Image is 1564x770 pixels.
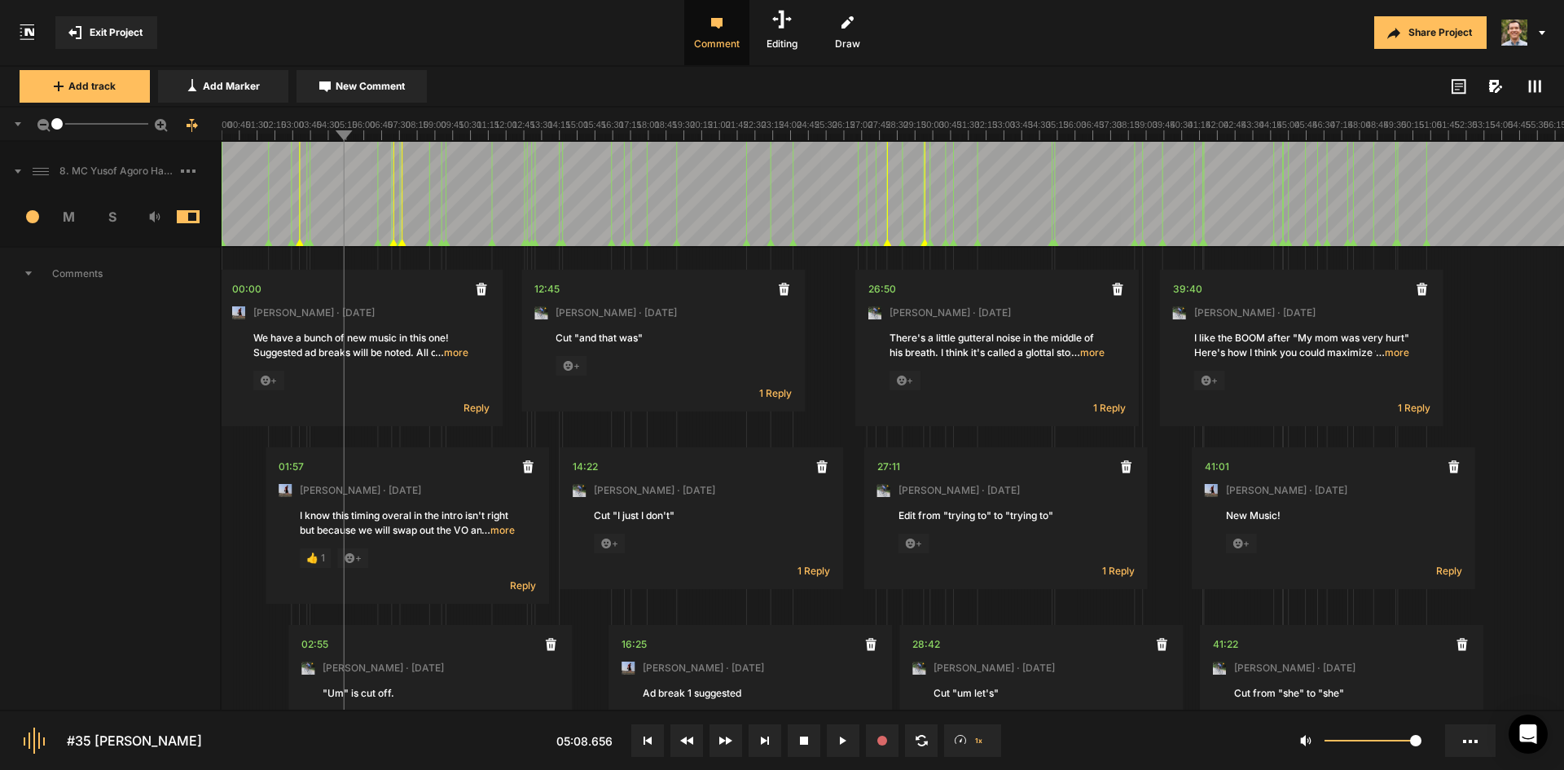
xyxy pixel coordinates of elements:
text: 18:00 [637,120,660,130]
span: 1 Reply [1093,401,1126,415]
text: 06:00 [353,120,376,130]
text: 19:30 [673,120,696,130]
span: … [481,524,490,536]
text: 45:00 [1277,120,1300,130]
text: 10:30 [459,120,482,130]
text: 06:45 [370,120,393,130]
span: + [898,534,929,553]
span: [PERSON_NAME] · [DATE] [934,661,1055,675]
div: There's a little gutteral noise in the middle of his breath. I think it's called a glottal stop..... [890,331,1105,360]
span: [PERSON_NAME] · [DATE] [300,483,421,498]
span: Reply [510,579,536,592]
span: 1 Reply [797,564,830,578]
span: S [90,207,134,227]
text: 25:30 [815,120,837,130]
div: 02:55.947 [301,636,328,653]
div: 16:25.918 [622,636,647,653]
span: … [435,346,444,359]
text: 12:00 [494,120,517,130]
div: Open Intercom Messenger [1509,715,1548,754]
div: Cut "um let's" [934,686,1149,701]
span: New Comment [336,79,405,94]
span: more [481,523,515,538]
div: 00:00.000 [232,281,261,297]
span: [PERSON_NAME] · [DATE] [1226,483,1347,498]
text: 36:00 [1064,120,1087,130]
button: New Comment [297,70,427,103]
button: 1x [944,724,1001,757]
div: New Music! [1226,508,1441,523]
div: I know this timing overal in the intro isn't right but because we will swap out the VO and the Th... [300,508,515,538]
span: + [890,371,920,390]
span: Add track [68,79,116,94]
text: 21:00 [708,120,731,130]
text: 24:45 [797,120,819,130]
span: 1 Reply [759,386,792,400]
span: Reply [1436,564,1462,578]
text: 45:45 [1295,120,1318,130]
img: ACg8ocJ5zrP0c3SJl5dKscm-Goe6koz8A9fWD7dpguHuX8DX5VIxymM=s96-c [622,662,635,675]
span: [PERSON_NAME] · [DATE] [898,483,1020,498]
text: 21:45 [726,120,749,130]
div: #35 [PERSON_NAME] [67,731,202,750]
text: 39:45 [1153,120,1175,130]
text: 33:45 [1010,120,1033,130]
text: 04:30 [317,120,340,130]
text: 15:45 [583,120,606,130]
text: 23:15 [762,120,784,130]
div: Cut "I just I don't" [594,508,809,523]
div: 28:42.225 [912,636,940,653]
img: ACg8ocJ5zrP0c3SJl5dKscm-Goe6koz8A9fWD7dpguHuX8DX5VIxymM=s96-c [232,306,245,319]
text: 44:15 [1259,120,1282,130]
text: 00:45 [228,120,251,130]
div: Ad break 1 suggested [643,686,858,701]
text: 35:15 [1046,120,1069,130]
text: 09:00 [424,120,446,130]
span: 05:08.656 [556,734,613,748]
div: 12:45.853 [534,281,560,297]
span: Exit Project [90,25,143,40]
img: ACg8ocLxXzHjWyafR7sVkIfmxRufCxqaSAR27SDjuE-ggbMy1qqdgD8=s96-c [877,484,890,497]
text: 07:30 [388,120,411,130]
text: 48:00 [1348,120,1371,130]
text: 24:00 [779,120,802,130]
text: 39:00 [1135,120,1158,130]
text: 47:15 [1330,120,1353,130]
text: 03:45 [299,120,322,130]
span: … [1071,346,1080,359]
text: 43:30 [1241,120,1264,130]
img: ACg8ocLxXzHjWyafR7sVkIfmxRufCxqaSAR27SDjuE-ggbMy1qqdgD8=s96-c [1213,662,1226,675]
text: 30:45 [939,120,962,130]
img: ACg8ocJ5zrP0c3SJl5dKscm-Goe6koz8A9fWD7dpguHuX8DX5VIxymM=s96-c [279,484,292,497]
span: + [556,356,586,376]
text: 27:00 [850,120,873,130]
span: [PERSON_NAME] · [DATE] [323,661,444,675]
span: [PERSON_NAME] · [DATE] [643,661,764,675]
text: 32:15 [975,120,998,130]
text: 37:30 [1099,120,1122,130]
text: 50:15 [1401,120,1424,130]
text: 27:45 [868,120,891,130]
text: 30:00 [921,120,944,130]
span: 1 Reply [1102,564,1135,578]
button: Add track [20,70,150,103]
img: ACg8ocLxXzHjWyafR7sVkIfmxRufCxqaSAR27SDjuE-ggbMy1qqdgD8=s96-c [868,306,881,319]
span: [PERSON_NAME] · [DATE] [1234,661,1355,675]
text: 26:15 [833,120,855,130]
span: more [1376,345,1409,360]
text: 41:15 [1188,120,1211,130]
text: 55:30 [1526,120,1549,130]
span: … [1376,346,1385,359]
img: 424769395311cb87e8bb3f69157a6d24 [1501,20,1527,46]
text: 52:30 [1455,120,1478,130]
text: 51:45 [1437,120,1460,130]
text: 53:15 [1473,120,1496,130]
span: [PERSON_NAME] · [DATE] [1194,306,1316,320]
img: ACg8ocLxXzHjWyafR7sVkIfmxRufCxqaSAR27SDjuE-ggbMy1qqdgD8=s96-c [1173,306,1186,319]
div: Edit from "trying to" to "trying to" [898,508,1114,523]
img: ACg8ocLxXzHjWyafR7sVkIfmxRufCxqaSAR27SDjuE-ggbMy1qqdgD8=s96-c [301,662,314,675]
img: ACg8ocLxXzHjWyafR7sVkIfmxRufCxqaSAR27SDjuE-ggbMy1qqdgD8=s96-c [573,484,586,497]
span: 1 Reply [1398,401,1430,415]
text: 31:30 [957,120,980,130]
text: 15:00 [566,120,589,130]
